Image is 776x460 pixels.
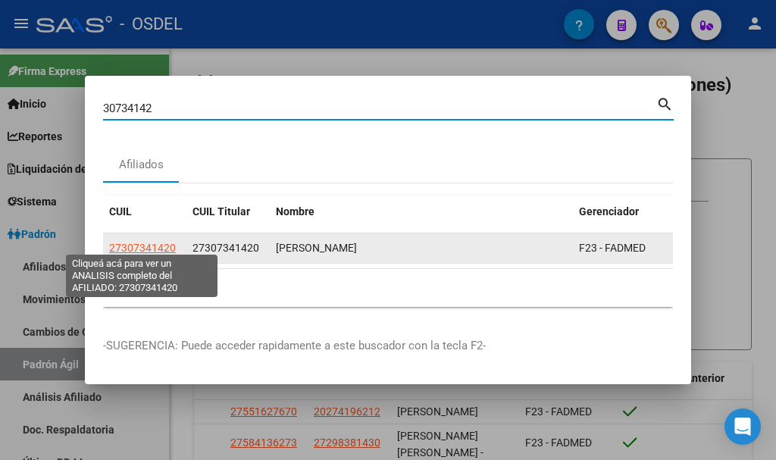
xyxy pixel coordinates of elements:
span: Gerenciador [579,205,639,217]
p: -SUGERENCIA: Puede acceder rapidamente a este buscador con la tecla F2- [103,337,673,355]
span: Nombre [276,205,314,217]
mat-icon: search [656,94,674,112]
span: 27307341420 [109,242,176,254]
datatable-header-cell: CUIL [103,196,186,228]
div: [PERSON_NAME] [276,239,567,257]
div: Afiliados [119,156,164,174]
span: 27307341420 [192,242,259,254]
span: F23 - FADMED [579,242,646,254]
datatable-header-cell: CUIL Titular [186,196,270,228]
div: 1 total [103,269,673,307]
span: CUIL Titular [192,205,250,217]
div: Open Intercom Messenger [724,408,761,445]
datatable-header-cell: Gerenciador [573,196,679,228]
datatable-header-cell: Nombre [270,196,573,228]
span: CUIL [109,205,132,217]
